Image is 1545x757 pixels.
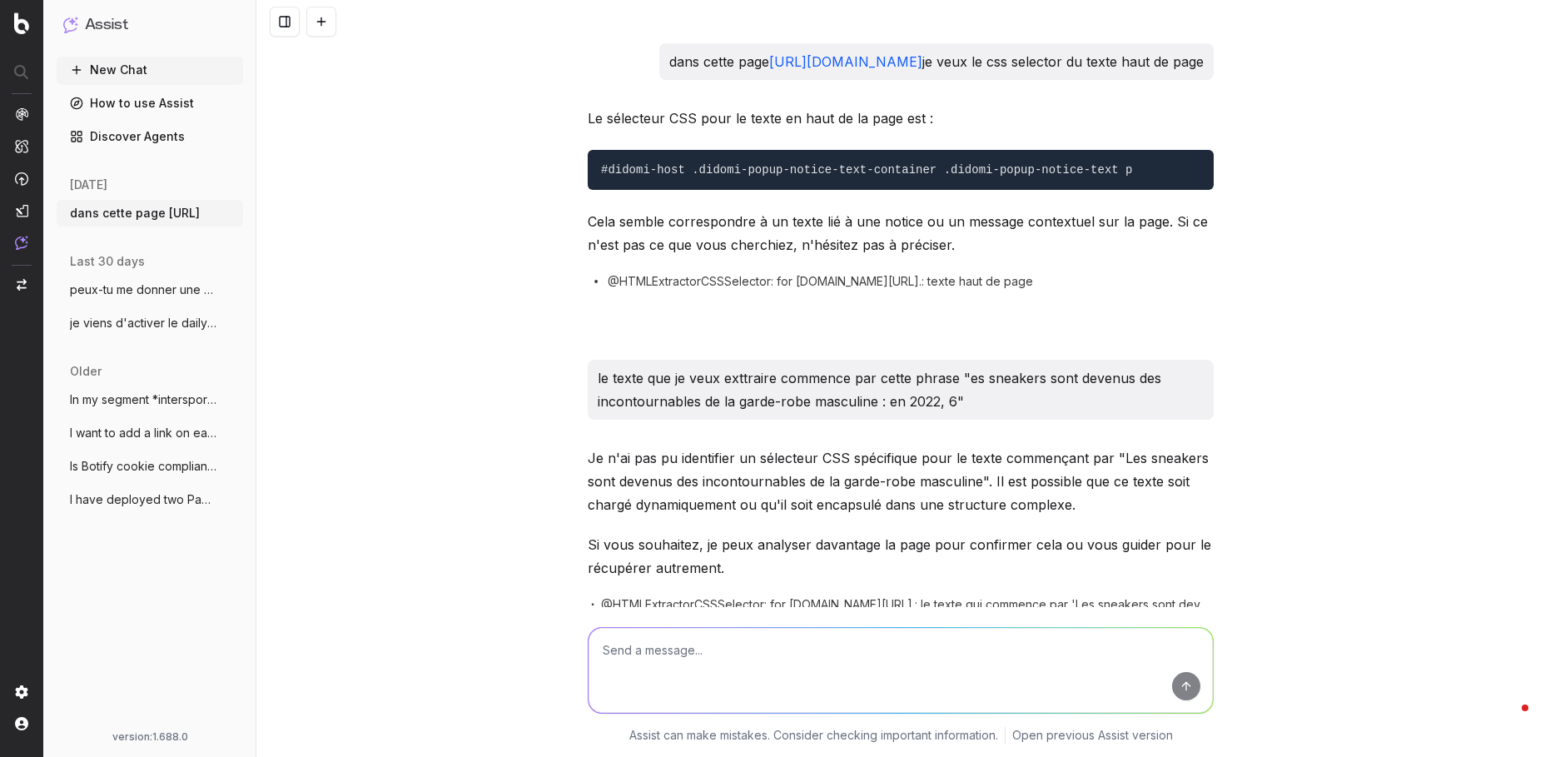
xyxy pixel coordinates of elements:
img: Activation [15,172,28,186]
img: Studio [15,204,28,217]
a: Open previous Assist version [1012,727,1173,744]
img: Setting [15,685,28,699]
span: Is Botify cookie compliant ? Do we have [70,458,216,475]
span: older [70,363,102,380]
p: Si vous souhaitez, je peux analyser davantage la page pour confirmer cela ou vous guider pour le ... [588,533,1214,580]
img: Switch project [17,279,27,291]
span: In my segment *intersport/contenus* I ha [70,391,216,408]
p: Assist can make mistakes. Consider checking important information. [629,727,998,744]
p: Le sélecteur CSS pour le texte en haut de la page est : [588,107,1214,130]
button: Assist [63,13,236,37]
span: je viens d'activer le daily crawl de Ale [70,315,216,331]
p: Cela semble correspondre à un texte lié à une notice ou un message contextuel sur la page. Si ce ... [588,210,1214,256]
button: I have deployed two PageWorkers optimisa [57,486,243,513]
span: dans cette page [URL] [70,205,200,222]
span: @HTMLExtractorCSSSelector: for [DOMAIN_NAME][URL].: texte haut de page [608,273,1033,290]
a: Discover Agents [57,123,243,150]
img: Intelligence [15,139,28,153]
span: [DATE] [70,177,107,193]
span: peux-tu me donner une explication briève [70,281,216,298]
span: I want to add a link on each URL from a [70,425,216,441]
button: I want to add a link on each URL from a [57,420,243,446]
h1: Assist [85,13,128,37]
button: dans cette page [URL] [57,200,243,227]
div: version: 1.688.0 [63,730,236,744]
span: last 30 days [70,253,145,270]
span: @HTMLExtractorCSSSelector: for [DOMAIN_NAME][URL].: le texte qui commence par 'Les sneakers sont ... [601,596,1214,613]
iframe: Intercom live chat [1488,700,1528,740]
img: Botify logo [14,12,29,34]
img: Analytics [15,107,28,121]
button: In my segment *intersport/contenus* I ha [57,386,243,413]
button: Is Botify cookie compliant ? Do we have [57,453,243,480]
p: le texte que je veux exttraire commence par cette phrase "es sneakers sont devenus des incontourn... [598,366,1204,413]
a: [URL][DOMAIN_NAME] [769,53,922,70]
img: My account [15,717,28,730]
img: Assist [63,17,78,32]
button: je viens d'activer le daily crawl de Ale [57,310,243,336]
button: New Chat [57,57,243,83]
img: Assist [15,236,28,250]
a: How to use Assist [57,90,243,117]
span: I have deployed two PageWorkers optimisa [70,491,216,508]
p: dans cette page je veux le css selector du texte haut de page [669,50,1204,73]
code: #didomi-host .didomi-popup-notice-text-container .didomi-popup-notice-text p [601,163,1133,177]
button: peux-tu me donner une explication briève [57,276,243,303]
p: Je n'ai pas pu identifier un sélecteur CSS spécifique pour le texte commençant par "Les sneakers ... [588,446,1214,516]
